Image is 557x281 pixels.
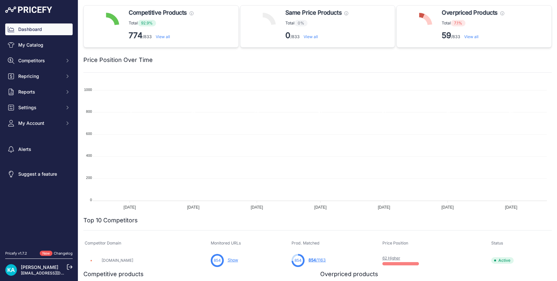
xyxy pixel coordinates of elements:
[378,205,390,210] tspan: [DATE]
[129,31,143,40] strong: 774
[251,205,263,210] tspan: [DATE]
[85,241,121,245] span: Competitor Domain
[285,31,291,40] strong: 0
[308,258,326,262] a: 854/1163
[308,258,316,262] span: 854
[5,102,73,113] button: Settings
[138,20,156,26] span: 92.9%
[382,256,400,260] a: 62 Higher
[228,258,238,262] a: Show
[102,258,133,263] a: [DOMAIN_NAME]
[382,241,408,245] span: Price Position
[442,8,497,17] span: Overpriced Products
[294,258,302,263] span: 854
[83,216,138,225] h2: Top 10 Competitors
[5,55,73,67] button: Competitors
[123,205,136,210] tspan: [DATE]
[5,86,73,98] button: Reports
[442,20,504,26] p: Total
[441,205,454,210] tspan: [DATE]
[18,57,61,64] span: Competitors
[18,104,61,111] span: Settings
[285,20,348,26] p: Total
[285,8,342,17] span: Same Price Products
[83,55,153,65] h2: Price Position Over Time
[294,20,307,26] span: 0%
[129,8,187,17] span: Competitive Products
[86,110,92,113] tspan: 800
[156,34,170,39] a: View all
[129,30,193,41] p: /833
[86,154,92,157] tspan: 400
[5,39,73,51] a: My Catalog
[5,251,27,256] div: Pricefy v1.7.2
[21,271,89,275] a: [EMAIL_ADDRESS][DOMAIN_NAME]
[5,70,73,82] button: Repricing
[54,251,73,256] a: Changelog
[304,34,318,39] a: View all
[442,31,451,40] strong: 59
[5,143,73,155] a: Alerts
[21,264,58,270] a: [PERSON_NAME]
[187,205,200,210] tspan: [DATE]
[491,241,503,245] span: Status
[18,73,61,80] span: Repricing
[285,30,348,41] p: /833
[86,132,92,136] tspan: 600
[86,176,92,180] tspan: 200
[320,270,378,279] h2: Overpriced products
[292,241,320,245] span: Prod. Matched
[5,23,73,243] nav: Sidebar
[214,258,221,263] span: 854
[18,120,61,126] span: My Account
[314,205,327,210] tspan: [DATE]
[5,168,73,180] a: Suggest a feature
[464,34,478,39] a: View all
[83,270,144,279] h2: Competitive products
[18,89,61,95] span: Reports
[442,30,504,41] p: /833
[90,198,92,202] tspan: 0
[505,205,517,210] tspan: [DATE]
[84,88,92,92] tspan: 1000
[129,20,193,26] p: Total
[5,7,52,13] img: Pricefy Logo
[451,20,465,26] span: 7.1%
[5,23,73,35] a: Dashboard
[5,117,73,129] button: My Account
[211,241,241,245] span: Monitored URLs
[40,251,52,256] span: New
[491,257,514,264] span: Active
